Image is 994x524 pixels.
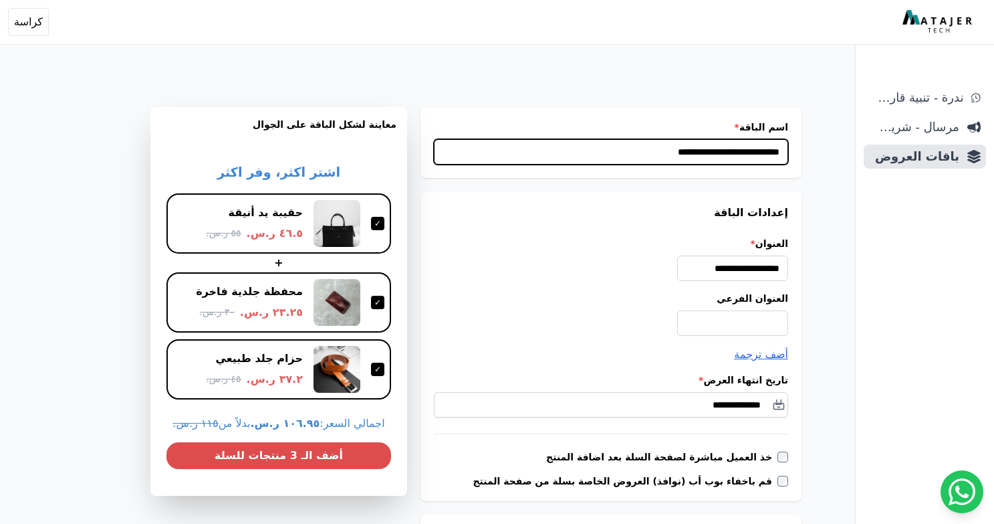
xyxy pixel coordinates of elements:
[216,351,303,366] div: حزام جلد طبيعي
[172,417,218,430] s: ١١٥ ر.س.
[314,279,360,326] img: محفظة جلدية فاخرة
[869,88,963,107] span: ندرة - تنبية قارب علي النفاذ
[166,416,391,432] span: اجمالي السعر: بدلاً من
[166,442,391,469] button: أضف الـ 3 منتجات للسلة
[869,118,959,137] span: مرسال - شريط دعاية
[8,8,49,36] button: كراسة
[546,450,777,464] label: خذ العميل مباشرة لصفحة السلة بعد اضافة المنتج
[166,163,391,183] h3: اشتر اكثر، وفر اكثر
[196,284,303,299] div: محفظة جلدية فاخرة
[734,348,788,361] span: أضف ترجمة
[206,372,241,386] span: ٤٥ ر.س.
[247,371,303,387] span: ٣٧.٢ ر.س.
[869,147,959,166] span: باقات العروض
[161,118,396,147] h3: معاينة لشكل الباقة على الجوال
[206,226,241,240] span: ٥٥ ر.س.
[434,292,788,305] label: العنوان الفرعي
[250,417,320,430] b: ١٠٦.٩٥ ر.س.
[734,347,788,363] button: أضف ترجمة
[240,304,303,321] span: ٢٣.٢٥ ر.س.
[434,237,788,250] label: العنوان
[14,14,43,30] span: كراسة
[200,305,235,319] span: ٣٠ ر.س.
[166,255,391,271] div: +
[314,200,360,247] img: حقيبة يد أنيقة
[314,346,360,393] img: حزام جلد طبيعي
[247,226,303,242] span: ٤٦.٥ ر.س.
[215,448,343,464] span: أضف الـ 3 منتجات للسلة
[434,373,788,387] label: تاريخ انتهاء العرض
[434,120,788,134] label: اسم الباقة
[229,205,303,220] div: حقيبة يد أنيقة
[473,474,777,488] label: قم باخفاء بوب أب (نوافذ) العروض الخاصة بسلة من صفحة المنتج
[434,205,788,221] h3: إعدادات الباقة
[902,10,975,34] img: MatajerTech Logo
